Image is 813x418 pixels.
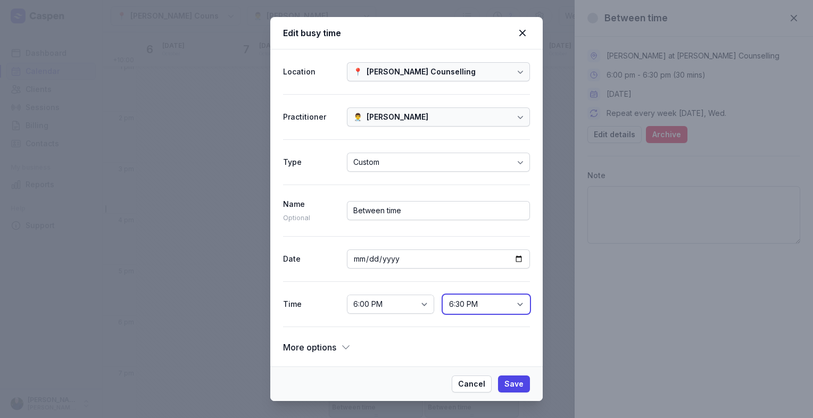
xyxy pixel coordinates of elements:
button: Cancel [452,375,492,392]
div: Location [283,65,338,78]
div: Practitioner [283,111,338,123]
div: Custom [353,156,379,169]
div: Edit busy time [283,27,515,39]
div: [PERSON_NAME] Counselling [367,65,476,78]
div: 📍 [353,65,362,78]
div: Date [283,253,338,265]
input: Name [347,201,530,220]
span: Cancel [458,378,485,390]
div: Type [283,156,338,169]
span: More options [283,340,336,355]
div: Name [283,198,338,211]
div: 👨‍⚕️ [353,111,362,123]
input: Date [347,249,530,269]
div: [PERSON_NAME] [367,111,428,123]
button: Save [498,375,530,392]
span: Save [504,378,524,390]
small: Optional [283,214,310,222]
div: Time [283,298,338,311]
